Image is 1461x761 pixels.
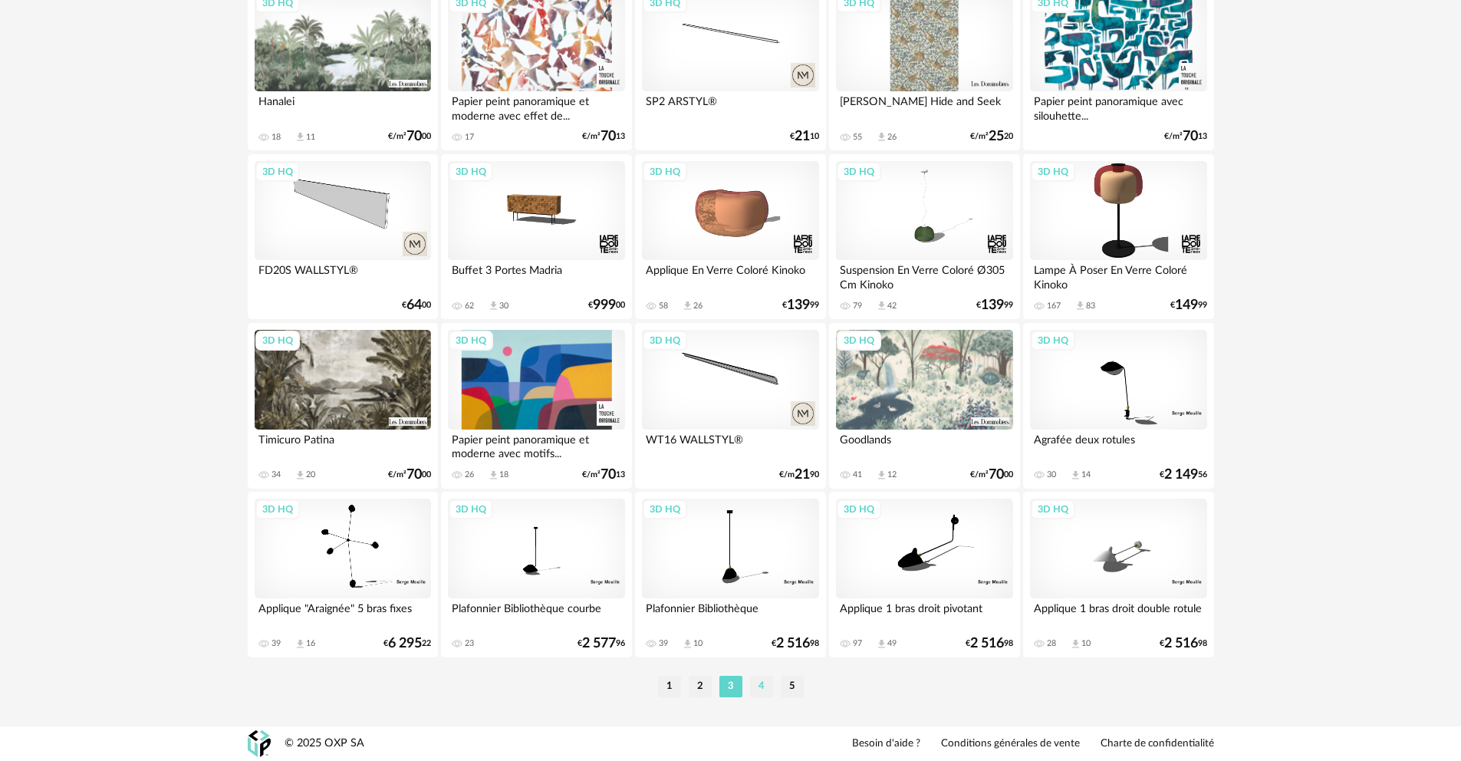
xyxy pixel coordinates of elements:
[853,132,862,143] div: 55
[1164,469,1198,480] span: 2 149
[1031,331,1075,351] div: 3D HQ
[643,499,687,519] div: 3D HQ
[1160,469,1207,480] div: € 56
[1170,300,1207,311] div: € 99
[402,300,431,311] div: € 00
[601,131,616,142] span: 70
[295,469,306,481] span: Download icon
[1160,638,1207,649] div: € 98
[642,260,818,291] div: Applique En Verre Coloré Kinoko
[887,301,897,311] div: 42
[406,131,422,142] span: 70
[488,300,499,311] span: Download icon
[255,499,300,519] div: 3D HQ
[837,499,881,519] div: 3D HQ
[887,638,897,649] div: 49
[1070,638,1081,650] span: Download icon
[643,162,687,182] div: 3D HQ
[1047,469,1056,480] div: 30
[582,131,625,142] div: €/m² 13
[271,469,281,480] div: 34
[248,154,438,320] a: 3D HQ FD20S WALLSTYL® €6400
[635,154,825,320] a: 3D HQ Applique En Verre Coloré Kinoko 58 Download icon 26 €13999
[750,676,773,697] li: 4
[449,331,493,351] div: 3D HQ
[782,300,819,311] div: € 99
[449,162,493,182] div: 3D HQ
[643,331,687,351] div: 3D HQ
[582,638,616,649] span: 2 577
[659,301,668,311] div: 58
[837,162,881,182] div: 3D HQ
[1030,598,1206,629] div: Applique 1 bras droit double rotule
[837,331,881,351] div: 3D HQ
[876,638,887,650] span: Download icon
[465,638,474,649] div: 23
[836,91,1012,122] div: [PERSON_NAME] Hide and Seek
[635,323,825,489] a: 3D HQ WT16 WALLSTYL® €/m2190
[593,300,616,311] span: 999
[635,492,825,657] a: 3D HQ Plafonnier Bibliothèque 39 Download icon 10 €2 51698
[941,737,1080,751] a: Conditions générales de vente
[1164,638,1198,649] span: 2 516
[271,638,281,649] div: 39
[1023,154,1213,320] a: 3D HQ Lampe À Poser En Verre Coloré Kinoko 167 Download icon 83 €14999
[248,323,438,489] a: 3D HQ Timicuro Patina 34 Download icon 20 €/m²7000
[829,154,1019,320] a: 3D HQ Suspension En Verre Coloré Ø305 Cm Kinoko 79 Download icon 42 €13999
[1081,638,1091,649] div: 10
[693,301,703,311] div: 26
[642,430,818,460] div: WT16 WALLSTYL®
[1023,323,1213,489] a: 3D HQ Agrafée deux rotules 30 Download icon 14 €2 14956
[248,492,438,657] a: 3D HQ Applique "Araignée" 5 bras fixes 39 Download icon 16 €6 29522
[1074,300,1086,311] span: Download icon
[1023,492,1213,657] a: 3D HQ Applique 1 bras droit double rotule 28 Download icon 10 €2 51698
[829,492,1019,657] a: 3D HQ Applique 1 bras droit pivotant 97 Download icon 49 €2 51698
[693,638,703,649] div: 10
[1031,499,1075,519] div: 3D HQ
[989,469,1004,480] span: 70
[887,469,897,480] div: 12
[689,676,712,697] li: 2
[448,430,624,460] div: Papier peint panoramique et moderne avec motifs...
[853,638,862,649] div: 97
[306,132,315,143] div: 11
[255,430,431,460] div: Timicuro Patina
[588,300,625,311] div: € 00
[577,638,625,649] div: € 96
[255,91,431,122] div: Hanalei
[488,469,499,481] span: Download icon
[976,300,1013,311] div: € 99
[499,469,508,480] div: 18
[448,91,624,122] div: Papier peint panoramique et moderne avec effet de...
[970,469,1013,480] div: €/m² 00
[1086,301,1095,311] div: 83
[388,638,422,649] span: 6 295
[1030,430,1206,460] div: Agrafée deux rotules
[1101,737,1214,751] a: Charte de confidentialité
[1047,301,1061,311] div: 167
[255,331,300,351] div: 3D HQ
[441,492,631,657] a: 3D HQ Plafonnier Bibliothèque courbe 23 €2 57796
[448,260,624,291] div: Buffet 3 Portes Madria
[255,260,431,291] div: FD20S WALLSTYL®
[795,469,810,480] span: 21
[887,132,897,143] div: 26
[779,469,819,480] div: €/m 90
[1070,469,1081,481] span: Download icon
[499,301,508,311] div: 30
[601,469,616,480] span: 70
[876,469,887,481] span: Download icon
[682,638,693,650] span: Download icon
[1030,260,1206,291] div: Lampe À Poser En Verre Coloré Kinoko
[406,469,422,480] span: 70
[795,131,810,142] span: 21
[659,638,668,649] div: 39
[1047,638,1056,649] div: 28
[1031,162,1075,182] div: 3D HQ
[876,131,887,143] span: Download icon
[383,638,431,649] div: € 22
[1030,91,1206,122] div: Papier peint panoramique avec silouhette...
[658,676,681,697] li: 1
[388,131,431,142] div: €/m² 00
[295,131,306,143] span: Download icon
